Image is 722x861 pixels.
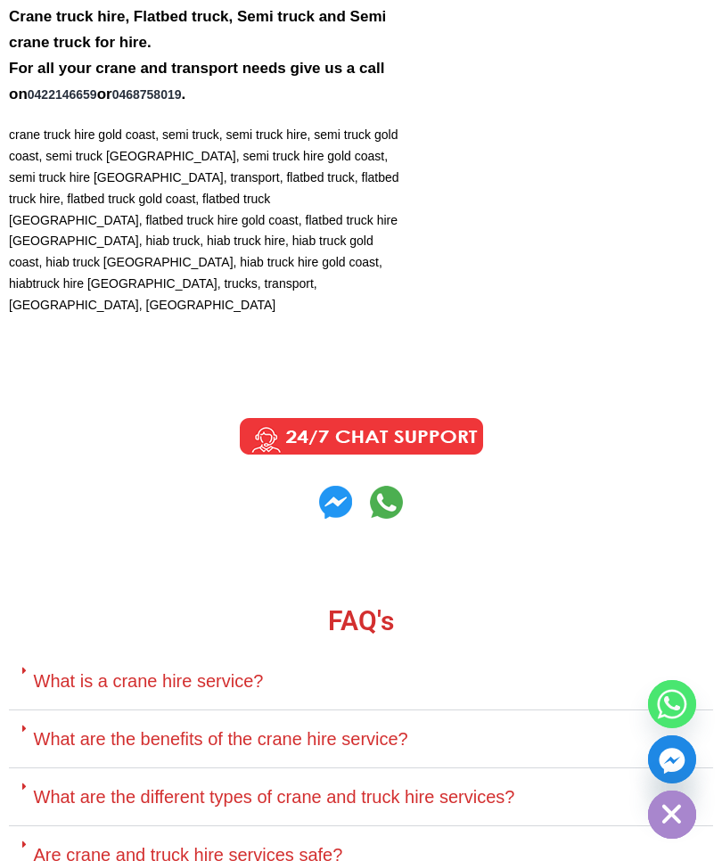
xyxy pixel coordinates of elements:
[9,710,713,768] div: What are the benefits of the crane hire service?
[9,608,713,635] h2: FAQ's
[34,671,264,691] a: What is a crane hire service?
[227,414,496,459] img: Call us Anytime
[112,87,182,102] a: 0468758019
[648,680,696,728] a: Whatsapp
[34,787,515,807] a: What are the different types of crane and truck hire services?
[28,87,97,102] a: 0422146659
[9,652,713,710] div: What is a crane hire service?
[648,735,696,783] a: Facebook_Messenger
[34,729,408,749] a: What are the benefits of the crane hire service?
[9,768,713,826] div: What are the different types of crane and truck hire services?
[319,486,352,519] img: Contact us on Whatsapp
[370,486,403,519] img: Contact us on Whatsapp
[9,125,402,316] p: crane truck hire gold coast, semi truck, semi truck hire, semi truck gold coast, semi truck [GEOG...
